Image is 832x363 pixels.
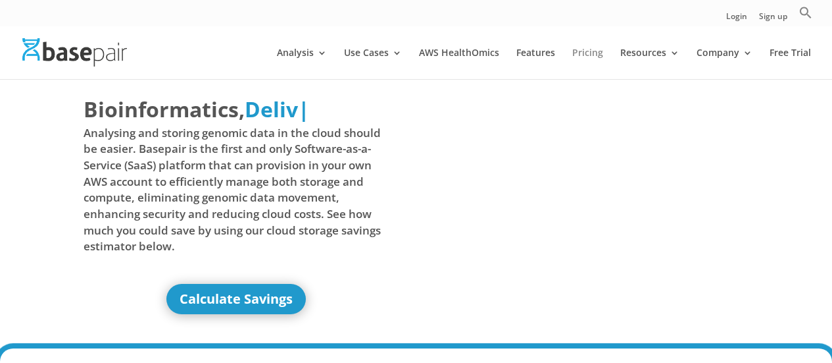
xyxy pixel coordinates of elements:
a: Company [697,48,752,79]
a: Sign up [759,13,787,26]
a: Analysis [277,48,327,79]
a: Pricing [572,48,603,79]
a: Resources [620,48,679,79]
img: Basepair [22,38,127,67]
a: Search Icon Link [799,6,812,26]
a: Free Trial [770,48,811,79]
a: Calculate Savings [166,284,306,314]
svg: Search [799,6,812,19]
span: Deliv [245,95,298,123]
span: | [298,95,310,123]
a: AWS HealthOmics [419,48,499,79]
span: Analysing and storing genomic data in the cloud should be easier. Basepair is the first and only ... [84,125,389,255]
a: Login [726,13,747,26]
a: Features [516,48,555,79]
iframe: Drift Widget Chat Controller [579,268,816,347]
span: Bioinformatics, [84,94,245,125]
iframe: Basepair - NGS Analysis Simplified [425,94,731,267]
a: Use Cases [344,48,402,79]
